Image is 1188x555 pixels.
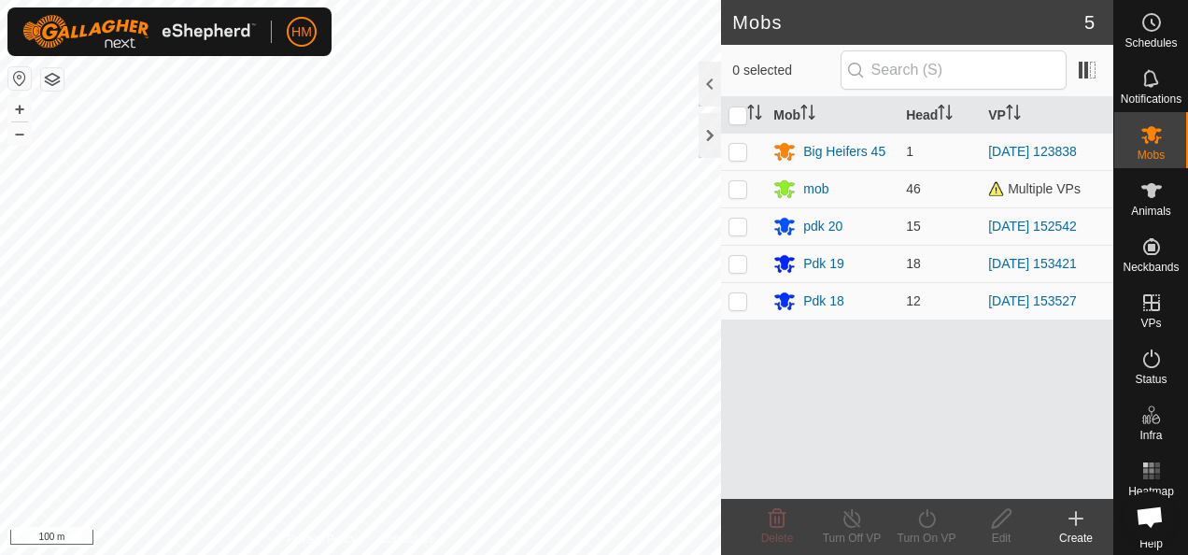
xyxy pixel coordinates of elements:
[41,68,64,91] button: Map Layers
[803,179,828,199] div: mob
[1139,430,1162,441] span: Infra
[1121,93,1181,105] span: Notifications
[291,22,312,42] span: HM
[803,254,844,274] div: Pdk 19
[1124,37,1177,49] span: Schedules
[1128,486,1174,497] span: Heatmap
[1131,206,1171,217] span: Animals
[1006,107,1021,122] p-sorticon: Activate to sort
[22,15,256,49] img: Gallagher Logo
[988,256,1077,271] a: [DATE] 153421
[747,107,762,122] p-sorticon: Activate to sort
[803,217,842,236] div: pdk 20
[761,532,794,545] span: Delete
[889,530,964,547] div: Turn On VP
[906,293,921,308] span: 12
[1138,149,1165,161] span: Mobs
[938,107,953,122] p-sorticon: Activate to sort
[988,293,1077,308] a: [DATE] 153527
[988,181,1081,196] span: Multiple VPs
[906,144,913,159] span: 1
[803,292,844,311] div: Pdk 18
[988,144,1077,159] a: [DATE] 123838
[732,61,840,80] span: 0 selected
[803,142,885,162] div: Big Heifers 45
[906,219,921,234] span: 15
[800,107,815,122] p-sorticon: Activate to sort
[8,122,31,145] button: –
[906,181,921,196] span: 46
[1135,374,1167,385] span: Status
[1039,530,1113,547] div: Create
[906,256,921,271] span: 18
[1139,538,1163,549] span: Help
[732,11,1084,34] h2: Mobs
[8,98,31,121] button: +
[8,67,31,90] button: Reset Map
[841,50,1067,90] input: Search (S)
[287,531,357,548] a: Privacy Policy
[1084,8,1095,36] span: 5
[964,530,1039,547] div: Edit
[898,97,981,134] th: Head
[1123,262,1179,273] span: Neckbands
[379,531,434,548] a: Contact Us
[1124,491,1175,542] div: Open chat
[814,530,889,547] div: Turn Off VP
[1140,318,1161,329] span: VPs
[981,97,1113,134] th: VP
[988,219,1077,234] a: [DATE] 152542
[766,97,898,134] th: Mob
